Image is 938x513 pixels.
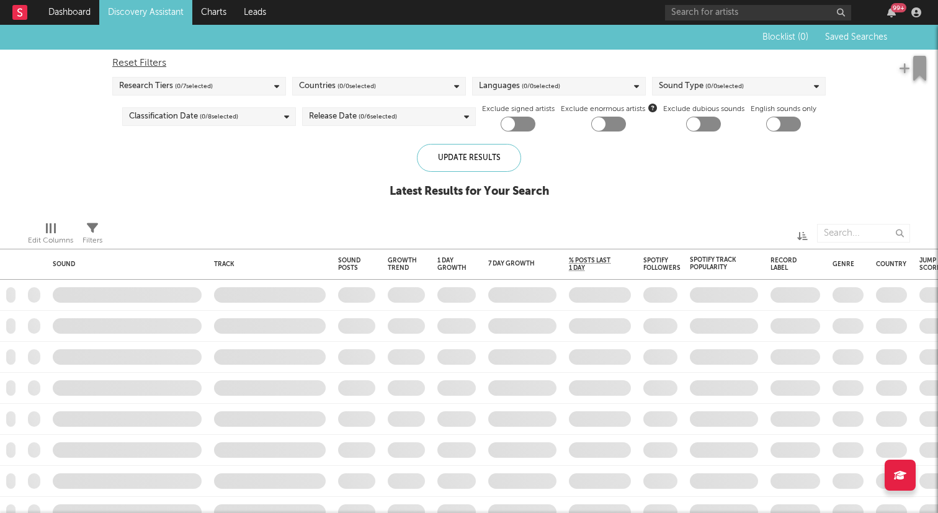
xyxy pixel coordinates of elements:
[876,261,906,268] div: Country
[390,184,549,199] div: Latest Results for Your Search
[338,257,360,272] div: Sound Posts
[648,102,657,114] button: Exclude enormous artists
[798,33,808,42] span: ( 0 )
[214,261,319,268] div: Track
[891,3,906,12] div: 99 +
[705,79,744,94] span: ( 0 / 0 selected)
[83,233,102,248] div: Filters
[825,33,890,42] span: Saved Searches
[770,257,802,272] div: Record Label
[887,7,896,17] button: 99+
[821,32,890,42] button: Saved Searches
[751,102,816,117] label: English sounds only
[488,260,538,267] div: 7 Day Growth
[200,109,238,124] span: ( 0 / 8 selected)
[643,257,681,272] div: Spotify Followers
[482,102,555,117] label: Exclude signed artists
[417,144,521,172] div: Update Results
[28,233,73,248] div: Edit Columns
[129,109,238,124] div: Classification Date
[175,79,213,94] span: ( 0 / 7 selected)
[119,79,213,94] div: Research Tiers
[309,109,397,124] div: Release Date
[817,224,910,243] input: Search...
[522,79,560,94] span: ( 0 / 0 selected)
[299,79,376,94] div: Countries
[561,102,657,117] span: Exclude enormous artists
[665,5,851,20] input: Search for artists
[690,256,739,271] div: Spotify Track Popularity
[479,79,560,94] div: Languages
[659,79,744,94] div: Sound Type
[569,257,612,272] span: % Posts Last 1 Day
[28,218,73,254] div: Edit Columns
[762,33,808,42] span: Blocklist
[663,102,744,117] label: Exclude dubious sounds
[437,257,467,272] div: 1 Day Growth
[112,56,826,71] div: Reset Filters
[388,257,419,272] div: Growth Trend
[833,261,854,268] div: Genre
[337,79,376,94] span: ( 0 / 0 selected)
[83,218,102,254] div: Filters
[53,261,195,268] div: Sound
[359,109,397,124] span: ( 0 / 6 selected)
